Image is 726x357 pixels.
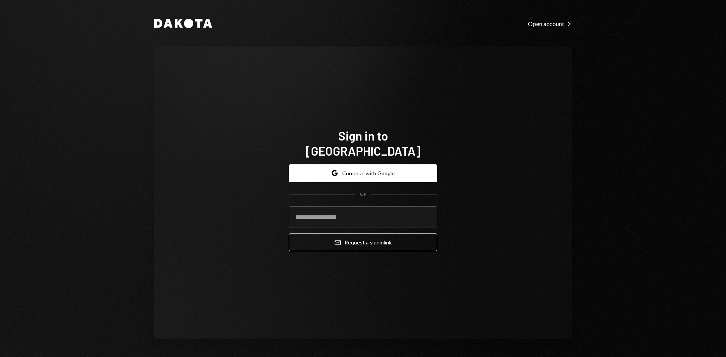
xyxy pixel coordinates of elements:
div: OR [360,191,366,198]
a: Open account [528,19,572,28]
h1: Sign in to [GEOGRAPHIC_DATA] [289,128,437,158]
button: Request a signinlink [289,233,437,251]
button: Continue with Google [289,164,437,182]
div: Open account [528,20,572,28]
